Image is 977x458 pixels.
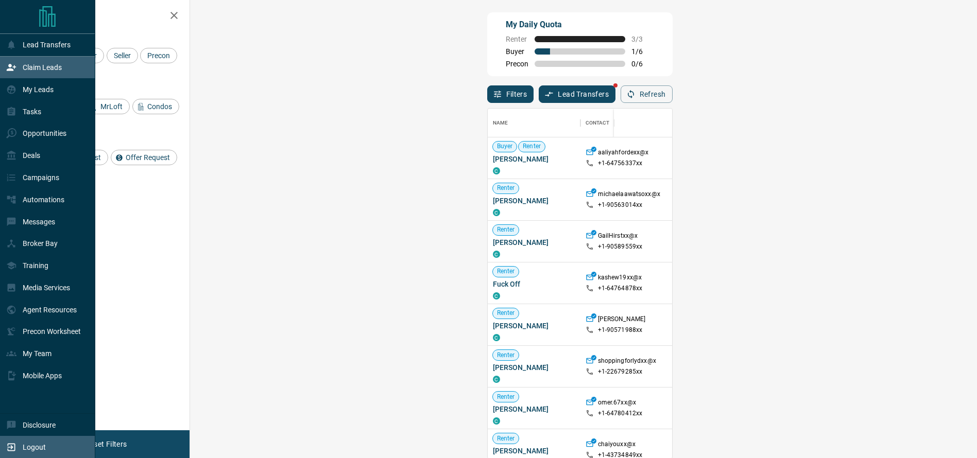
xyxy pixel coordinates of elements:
span: MrLoft [97,102,126,111]
span: Renter [493,267,519,276]
p: [PERSON_NAME] [598,315,646,326]
span: [PERSON_NAME] [493,446,575,456]
p: +1- 90589559xx [598,242,643,251]
span: [PERSON_NAME] [493,154,575,164]
div: condos.ca [493,334,500,341]
div: condos.ca [493,167,500,174]
p: +1- 22679285xx [598,367,643,376]
p: +1- 64780412xx [598,409,643,418]
div: Name [488,109,580,137]
span: [PERSON_NAME] [493,321,575,331]
div: condos.ca [493,376,500,383]
span: Renter [493,393,519,401]
span: Renter [493,309,519,318]
div: Name [493,109,508,137]
div: MrLoft [85,99,130,114]
span: 1 / 6 [631,47,654,56]
p: shoppingforlydxx@x [598,357,656,367]
p: +1- 90571988xx [598,326,643,334]
span: Offer Request [122,153,174,162]
span: [PERSON_NAME] [493,237,575,248]
p: +1- 64756337xx [598,159,643,168]
span: Renter [493,434,519,443]
span: Renter [493,351,519,360]
span: 3 / 3 [631,35,654,43]
span: [PERSON_NAME] [493,362,575,373]
p: aaliyahfordexx@x [598,148,649,159]
span: [PERSON_NAME] [493,196,575,206]
div: Offer Request [111,150,177,165]
div: Condos [132,99,179,114]
p: kashew19xx@x [598,273,642,284]
p: michaelaawatsoxx@x [598,190,660,201]
span: Renter [493,184,519,192]
p: +1- 64764878xx [598,284,643,293]
div: Seller [107,48,138,63]
div: condos.ca [493,292,500,300]
div: Precon [140,48,177,63]
p: +1- 90563014xx [598,201,643,209]
p: GailHirstxx@x [598,232,638,242]
span: 0 / 6 [631,60,654,68]
div: condos.ca [493,251,500,258]
button: Refresh [621,85,673,103]
span: Fuck Off [493,279,575,289]
span: Buyer [506,47,528,56]
span: Buyer [493,142,517,151]
span: Renter [493,225,519,234]
span: Seller [110,51,134,60]
h2: Filters [33,10,179,23]
span: Condos [144,102,176,111]
button: Reset Filters [78,435,133,453]
div: condos.ca [493,417,500,425]
span: Precon [144,51,174,60]
div: Contact [586,109,610,137]
button: Lead Transfers [539,85,615,103]
button: Filters [487,85,534,103]
p: chaiyouxx@x [598,440,636,451]
p: My Daily Quota [506,19,654,31]
span: Precon [506,60,528,68]
p: omer.67xx@x [598,398,636,409]
span: Renter [506,35,528,43]
div: condos.ca [493,209,500,216]
span: [PERSON_NAME] [493,404,575,414]
span: Renter [519,142,545,151]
